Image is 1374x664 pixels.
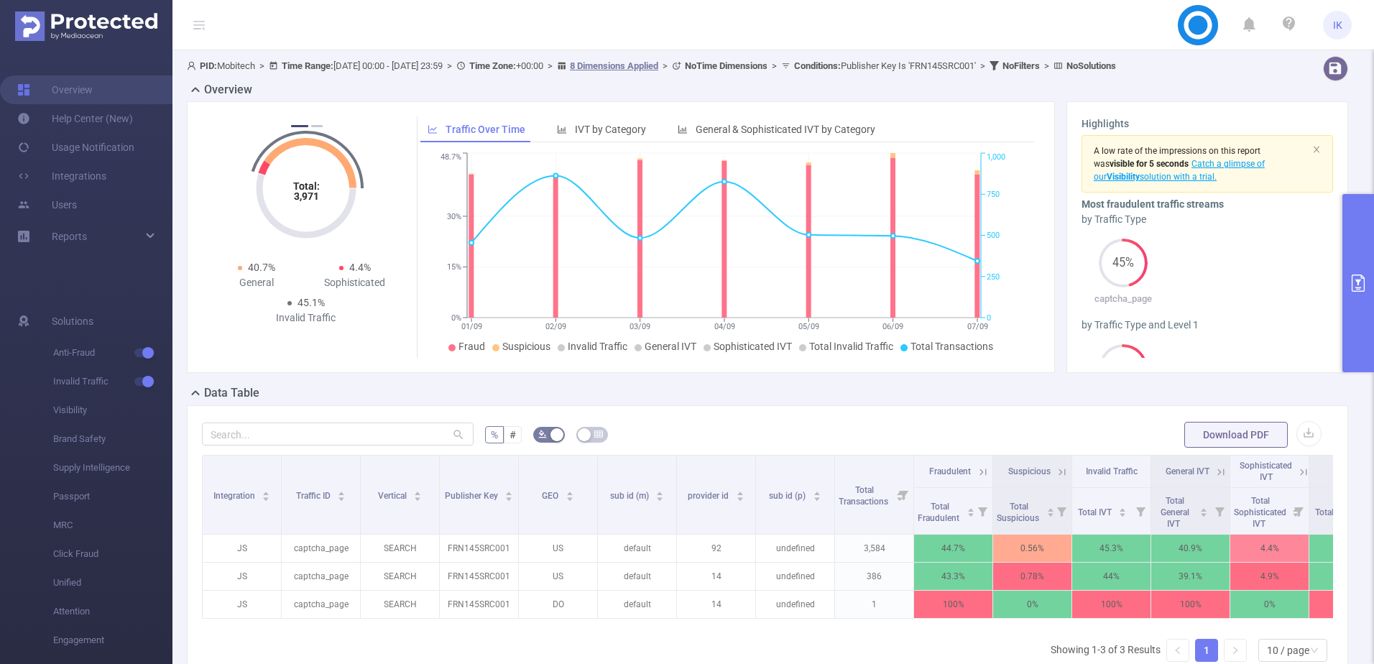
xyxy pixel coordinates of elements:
[809,341,893,352] span: Total Invalid Traffic
[598,591,676,618] p: default
[688,491,731,501] span: provider id
[914,535,992,562] p: 44.7%
[997,502,1041,523] span: Total Suspicious
[545,322,566,331] tspan: 02/09
[17,190,77,219] a: Users
[519,591,597,618] p: DO
[696,124,875,135] span: General & Sophisticated IVT by Category
[255,60,269,71] span: >
[204,384,259,402] h2: Data Table
[53,626,172,655] span: Engagement
[1040,60,1053,71] span: >
[257,310,355,326] div: Invalid Traffic
[1072,591,1151,618] p: 100%
[1234,496,1286,529] span: Total Sophisticated IVT
[53,338,172,367] span: Anti-Fraud
[598,563,676,590] p: default
[17,75,93,104] a: Overview
[262,495,270,499] i: icon: caret-down
[262,489,270,494] i: icon: caret-up
[469,60,516,71] b: Time Zone:
[53,540,172,568] span: Click Fraud
[566,489,573,494] i: icon: caret-up
[910,341,993,352] span: Total Transactions
[883,322,904,331] tspan: 06/09
[1200,506,1208,510] i: icon: caret-up
[1051,488,1071,534] i: Filter menu
[993,563,1071,590] p: 0.78%
[1166,639,1189,662] li: Previous Page
[972,488,992,534] i: Filter menu
[1046,506,1054,510] i: icon: caret-up
[1008,466,1051,476] span: Suspicious
[967,506,975,515] div: Sort
[575,124,646,135] span: IVT by Category
[17,104,133,133] a: Help Center (New)
[519,535,597,562] p: US
[1240,461,1292,482] span: Sophisticated IVT
[813,489,821,498] div: Sort
[987,313,991,323] tspan: 0
[566,489,574,498] div: Sort
[440,535,518,562] p: FRN145SRC001
[1310,646,1319,656] i: icon: down
[1196,640,1217,661] a: 1
[1078,507,1114,517] span: Total IVT
[203,563,281,590] p: JS
[987,153,1005,162] tspan: 1,000
[378,491,409,501] span: Vertical
[443,60,456,71] span: >
[187,61,200,70] i: icon: user
[446,124,525,135] span: Traffic Over Time
[1119,506,1127,510] i: icon: caret-up
[291,125,308,127] button: 1
[53,482,172,511] span: Passport
[594,430,603,438] i: icon: table
[311,125,323,127] button: 2
[293,190,318,202] tspan: 3,971
[361,591,439,618] p: SEARCH
[1288,488,1309,534] i: Filter menu
[1110,159,1189,169] b: visible for 5 seconds
[677,591,755,618] p: 14
[53,568,172,597] span: Unified
[1082,292,1166,306] p: captcha_page
[598,535,676,562] p: default
[714,341,792,352] span: Sophisticated IVT
[756,535,834,562] p: undefined
[262,489,270,498] div: Sort
[813,489,821,494] i: icon: caret-up
[337,489,346,498] div: Sort
[1130,488,1151,534] i: Filter menu
[993,591,1071,618] p: 0%
[685,60,767,71] b: No Time Dimensions
[736,489,744,494] i: icon: caret-up
[769,491,808,501] span: sub id (p)
[655,489,664,498] div: Sort
[451,313,461,323] tspan: 0%
[714,322,735,331] tspan: 04/09
[736,489,744,498] div: Sort
[1230,563,1309,590] p: 4.9%
[1230,535,1309,562] p: 4.4%
[839,485,890,507] span: Total Transactions
[53,367,172,396] span: Invalid Traffic
[1231,646,1240,655] i: icon: right
[428,124,438,134] i: icon: line-chart
[1230,591,1309,618] p: 0%
[835,591,913,618] p: 1
[677,535,755,562] p: 92
[447,263,461,272] tspan: 15%
[542,491,561,501] span: GEO
[678,124,688,134] i: icon: bar-chart
[296,491,333,501] span: Traffic ID
[756,591,834,618] p: undefined
[413,489,422,498] div: Sort
[282,60,333,71] b: Time Range:
[798,322,819,331] tspan: 05/09
[292,180,319,192] tspan: Total:
[1002,60,1040,71] b: No Filters
[736,495,744,499] i: icon: caret-down
[17,162,106,190] a: Integrations
[918,502,962,523] span: Total Fraudulent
